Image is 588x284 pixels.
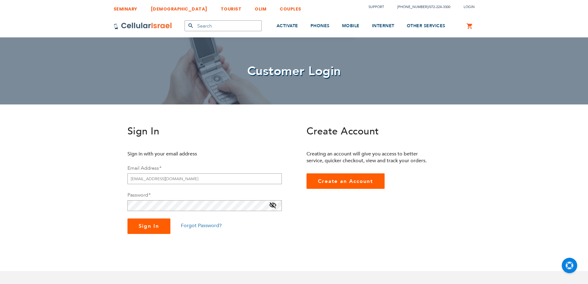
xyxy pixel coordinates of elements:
[464,5,475,9] span: Login
[255,2,266,13] a: OLIM
[372,15,394,38] a: INTERNET
[114,2,137,13] a: SEMINARY
[318,178,373,185] span: Create an Account
[311,23,330,29] span: PHONES
[391,2,450,11] li: /
[127,192,150,198] label: Password
[139,223,160,230] span: Sign In
[277,23,298,29] span: ACTIVATE
[307,125,379,138] span: Create Account
[127,125,160,138] span: Sign In
[342,23,360,29] span: MOBILE
[127,150,252,157] p: Sign in with your email address
[407,15,445,38] a: OTHER SERVICES
[307,150,432,164] p: Creating an account will give you access to better service, quicker checkout, view and track your...
[181,222,222,229] a: Forgot Password?
[151,2,207,13] a: [DEMOGRAPHIC_DATA]
[307,173,385,189] a: Create an Account
[407,23,445,29] span: OTHER SERVICES
[127,165,161,172] label: Email Address
[369,5,384,9] a: Support
[397,5,428,9] a: [PHONE_NUMBER]
[429,5,450,9] a: 072-224-3300
[277,15,298,38] a: ACTIVATE
[185,20,262,31] input: Search
[280,2,301,13] a: COUPLES
[247,63,341,80] span: Customer Login
[221,2,242,13] a: TOURIST
[114,22,172,30] img: Cellular Israel Logo
[342,15,360,38] a: MOBILE
[372,23,394,29] span: INTERNET
[311,15,330,38] a: PHONES
[127,173,282,184] input: Email
[127,218,171,234] button: Sign In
